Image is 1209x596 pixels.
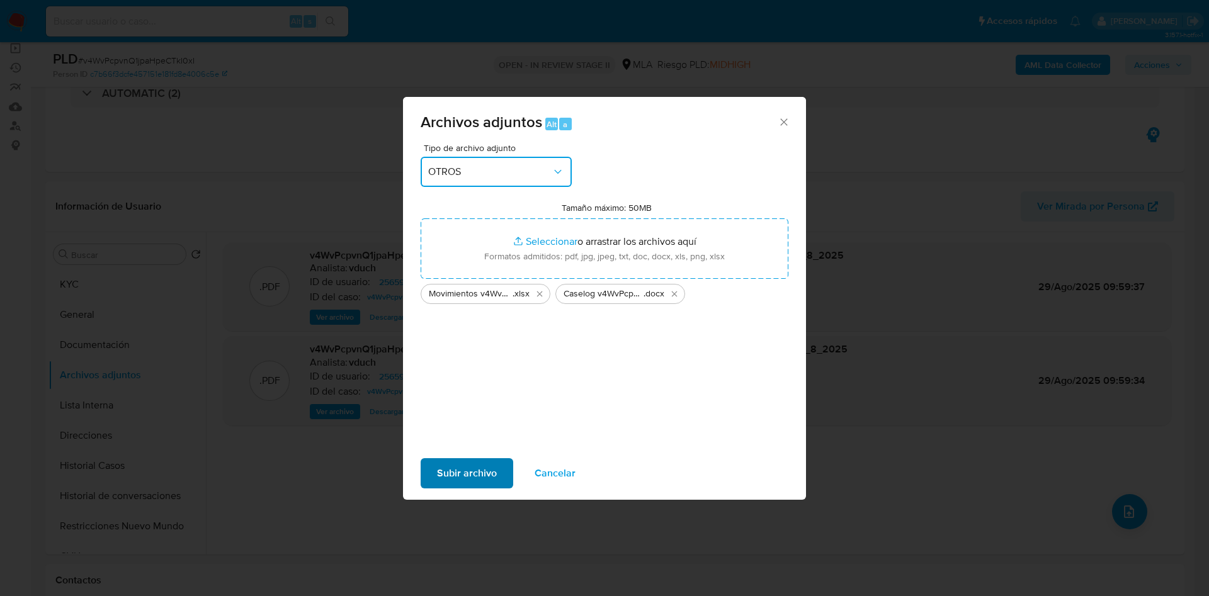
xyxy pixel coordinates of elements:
label: Tamaño máximo: 50MB [562,202,652,213]
span: OTROS [428,166,552,178]
button: Subir archivo [421,458,513,488]
span: Alt [547,118,557,130]
span: Movimientos v4WvPcpvnQ1jpaHpeCTkI0xI_2025_08_18_21_05_02 [429,288,513,300]
button: Eliminar Movimientos v4WvPcpvnQ1jpaHpeCTkI0xI_2025_08_18_21_05_02.xlsx [532,286,547,301]
button: Cancelar [518,458,592,488]
span: Cancelar [535,459,576,487]
span: .xlsx [513,288,530,300]
span: Caselog v4WvPcpvnQ1jpaHpeCTkI0xI_2025_08_18_21_05_02 [564,288,644,300]
ul: Archivos seleccionados [421,279,788,304]
span: Archivos adjuntos [421,111,542,133]
button: Cerrar [778,116,789,127]
button: Eliminar Caselog v4WvPcpvnQ1jpaHpeCTkI0xI_2025_08_18_21_05_02.docx [667,286,682,301]
button: OTROS [421,157,572,187]
span: .docx [644,288,664,300]
span: Subir archivo [437,459,497,487]
span: Tipo de archivo adjunto [424,143,575,152]
span: a [563,118,567,130]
